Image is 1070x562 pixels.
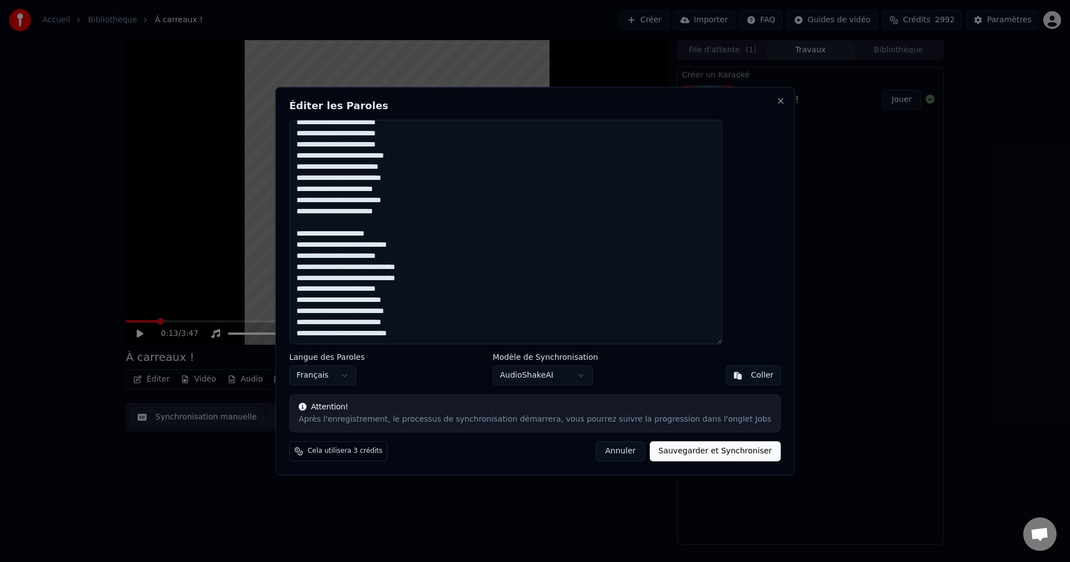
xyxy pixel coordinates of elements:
[299,414,771,425] div: Après l'enregistrement, le processus de synchronisation démarrera, vous pourrez suivre la progres...
[726,365,781,385] button: Coller
[299,402,771,413] div: Attention!
[751,370,774,381] div: Coller
[493,353,598,361] label: Modèle de Synchronisation
[289,101,781,111] h2: Éditer les Paroles
[289,353,365,361] label: Langue des Paroles
[650,441,781,461] button: Sauvegarder et Synchroniser
[596,441,645,461] button: Annuler
[308,447,382,456] span: Cela utilisera 3 crédits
